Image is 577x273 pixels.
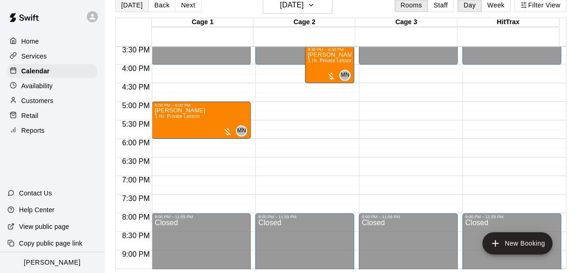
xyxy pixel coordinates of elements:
a: Services [7,49,97,63]
div: 5:00 PM – 6:00 PM [155,103,248,108]
a: Customers [7,94,97,108]
span: 6:00 PM [120,139,152,147]
span: MN [341,71,350,80]
p: Help Center [19,205,54,214]
span: 6:30 PM [120,157,152,165]
a: Retail [7,109,97,123]
p: Reports [21,126,45,135]
div: 8:00 PM – 11:59 PM [362,214,455,219]
div: 8:00 PM – 11:59 PM [258,214,351,219]
div: Cage 3 [355,18,457,27]
a: Reports [7,123,97,137]
span: 3:30 PM [120,46,152,54]
a: Availability [7,79,97,93]
span: 7:30 PM [120,195,152,202]
div: 3:30 PM – 4:30 PM [308,47,351,52]
p: Retail [21,111,39,120]
span: 7:00 PM [120,176,152,184]
span: MN [237,126,246,136]
div: HitTrax [457,18,559,27]
p: [PERSON_NAME] [24,258,80,267]
div: Cage 2 [253,18,355,27]
p: Calendar [21,66,50,76]
div: 8:00 PM – 11:59 PM [155,214,248,219]
span: 8:00 PM [120,213,152,221]
span: 8:30 PM [120,232,152,240]
span: 1 Hr. Private Lesson [155,114,200,119]
p: Copy public page link [19,239,82,248]
p: Customers [21,96,53,105]
div: 5:00 PM – 6:00 PM: 1 Hr. Private Lesson [152,102,251,139]
p: Services [21,52,47,61]
span: Mike Nolan [343,70,350,81]
span: 5:30 PM [120,120,152,128]
a: Calendar [7,64,97,78]
a: Home [7,34,97,48]
div: Mike Nolan [236,125,247,136]
div: 8:00 PM – 11:59 PM [465,214,558,219]
span: 5:00 PM [120,102,152,110]
button: add [482,232,552,254]
span: Mike Nolan [240,125,247,136]
p: View public page [19,222,69,231]
p: Availability [21,81,53,91]
span: 4:30 PM [120,83,152,91]
p: Contact Us [19,188,52,198]
span: 9:00 PM [120,250,152,258]
span: 1 Hr. Private Lesson [308,58,353,63]
div: Mike Nolan [339,70,350,81]
span: 4:00 PM [120,65,152,72]
p: Home [21,37,39,46]
div: Cage 1 [152,18,253,27]
div: 3:30 PM – 4:30 PM: 1 Hr. Private Lesson [305,46,354,83]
